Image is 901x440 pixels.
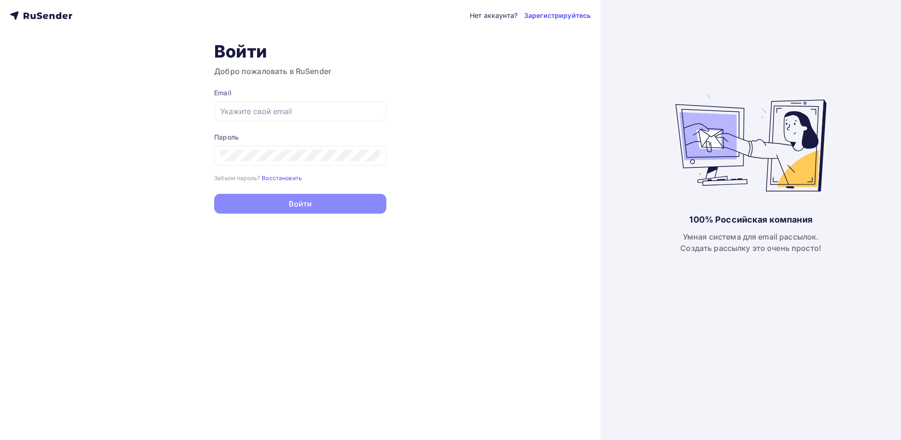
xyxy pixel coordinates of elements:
[214,194,386,214] button: Войти
[470,11,517,20] div: Нет аккаунта?
[680,231,821,254] div: Умная система для email рассылок. Создать рассылку это очень просто!
[214,174,260,182] small: Забыли пароль?
[214,88,386,98] div: Email
[214,133,386,142] div: Пароль
[262,174,302,182] small: Восстановить
[214,41,386,62] h1: Войти
[220,106,380,117] input: Укажите свой email
[214,66,386,77] h3: Добро пожаловать в RuSender
[262,174,302,182] a: Восстановить
[689,214,812,225] div: 100% Российская компания
[524,11,591,20] a: Зарегистрируйтесь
